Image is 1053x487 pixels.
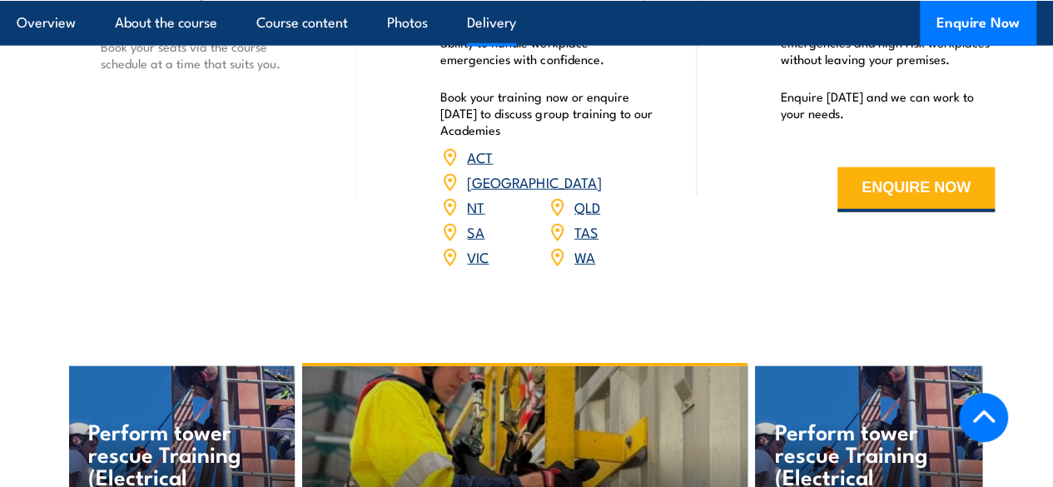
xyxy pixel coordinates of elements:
a: NT [467,196,484,216]
a: WA [574,246,595,266]
p: Book your training now or enquire [DATE] to discuss group training to our Academies [440,88,654,138]
a: TAS [574,221,599,241]
a: [GEOGRAPHIC_DATA] [467,171,601,191]
a: VIC [467,246,489,266]
a: ACT [467,147,493,166]
p: Enquire [DATE] and we can work to your needs. [781,88,995,122]
a: QLD [574,196,600,216]
p: Book your seats via the course schedule at a time that suits you. [101,38,315,72]
button: ENQUIRE NOW [837,167,995,212]
a: SA [467,221,484,241]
